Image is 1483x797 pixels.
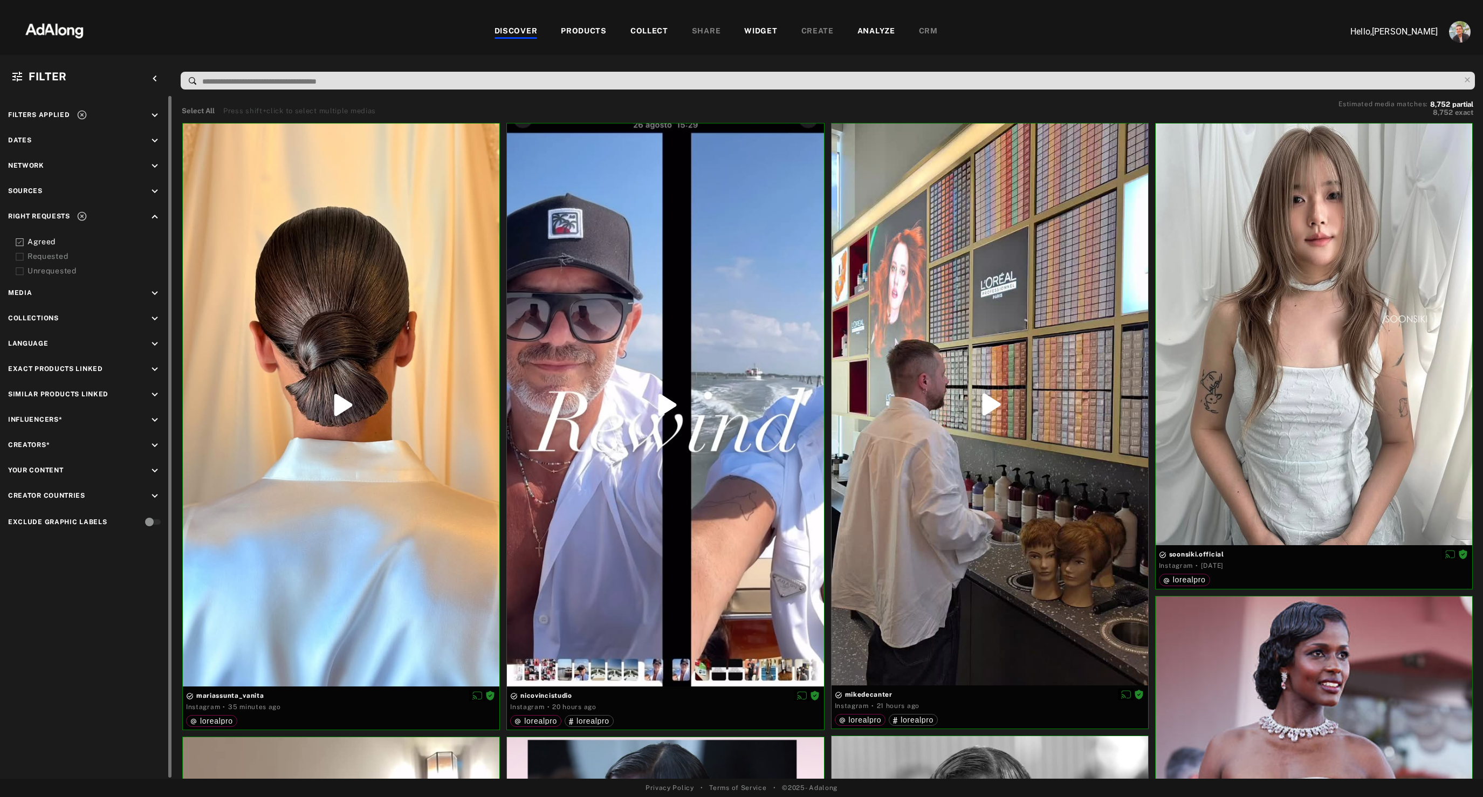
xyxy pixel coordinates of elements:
i: keyboard_arrow_up [149,211,161,223]
div: Unrequested [28,265,164,277]
iframe: Chat Widget [1429,745,1483,797]
span: Rights agreed [1458,550,1468,558]
span: nicovincistudio [510,691,820,700]
span: Your Content [8,466,63,474]
i: keyboard_arrow_left [149,73,161,85]
button: Disable diffusion on this media [469,690,485,701]
div: WIDGET [744,25,777,38]
i: keyboard_arrow_down [149,465,161,477]
span: Filter [29,70,67,83]
span: Rights agreed [1134,690,1144,698]
i: keyboard_arrow_down [149,287,161,299]
div: lorealpro [190,717,233,725]
time: 2025-09-08T13:06:40.000Z [228,703,281,711]
span: · [1196,561,1198,570]
span: 8,752 [1430,100,1450,108]
span: Language [8,340,49,347]
span: lorealpro [1173,575,1206,584]
span: Filters applied [8,111,70,119]
span: · [223,703,225,711]
i: keyboard_arrow_down [149,363,161,375]
i: keyboard_arrow_down [149,185,161,197]
p: Hello, [PERSON_NAME] [1330,25,1438,38]
span: Right Requests [8,212,70,220]
span: Dates [8,136,32,144]
div: CRM [919,25,938,38]
span: Exact Products Linked [8,365,103,373]
button: Account settings [1446,18,1473,45]
span: · [547,703,550,711]
span: · [871,702,874,710]
span: Creator Countries [8,492,85,499]
i: keyboard_arrow_down [149,338,161,350]
time: 2025-09-07T12:10:33.000Z [1201,562,1224,569]
i: keyboard_arrow_down [149,313,161,325]
span: lorealpro [200,717,233,725]
div: lorealpro [514,717,557,725]
button: 8,752exact [1338,107,1473,118]
i: keyboard_arrow_down [149,490,161,502]
a: Terms of Service [709,783,766,793]
a: Privacy Policy [646,783,694,793]
button: Disable diffusion on this media [794,690,810,701]
span: • [773,783,776,793]
time: 2025-09-07T17:20:16.000Z [552,703,596,711]
span: © 2025 - Adalong [782,783,837,793]
span: lorealpro [849,716,882,724]
div: Instagram [186,702,220,712]
div: ANALYZE [857,25,895,38]
span: Network [8,162,44,169]
span: lorealpro [576,717,609,725]
time: 2025-09-07T16:18:00.000Z [877,702,919,710]
div: Exclude Graphic Labels [8,517,107,527]
button: Disable diffusion on this media [1442,548,1458,560]
div: Press shift+click to select multiple medias [223,106,376,116]
span: Media [8,289,32,297]
i: keyboard_arrow_down [149,160,161,172]
span: mikedecanter [835,690,1145,699]
div: Agreed [28,236,164,248]
div: DISCOVER [495,25,538,38]
div: lorealpro [569,717,609,725]
i: keyboard_arrow_down [149,135,161,147]
span: 8,752 [1433,108,1453,116]
i: keyboard_arrow_down [149,414,161,426]
span: Collections [8,314,59,322]
div: SHARE [692,25,721,38]
i: keyboard_arrow_down [149,439,161,451]
span: lorealpro [901,716,933,724]
span: mariassunta_vanita [186,691,496,700]
img: 63233d7d88ed69de3c212112c67096b6.png [7,13,102,46]
div: PRODUCTS [561,25,607,38]
img: ACg8ocLjEk1irI4XXb49MzUGwa4F_C3PpCyg-3CPbiuLEZrYEA=s96-c [1449,21,1471,43]
span: Creators* [8,441,50,449]
i: keyboard_arrow_down [149,109,161,121]
div: lorealpro [1163,576,1206,583]
button: Select All [182,106,215,116]
div: lorealpro [893,716,933,724]
div: Requested [28,251,164,262]
span: • [701,783,703,793]
span: soonsiki.official [1159,549,1469,559]
i: keyboard_arrow_down [149,389,161,401]
div: Instagram [835,701,869,711]
div: Instagram [510,702,544,712]
div: CREATE [801,25,834,38]
button: 8,752partial [1430,102,1473,107]
div: Instagram [1159,561,1193,571]
span: Estimated media matches: [1338,100,1428,108]
span: lorealpro [524,717,557,725]
span: Rights agreed [810,691,820,699]
span: Similar Products Linked [8,390,108,398]
span: Sources [8,187,43,195]
div: lorealpro [839,716,882,724]
span: Rights agreed [485,691,495,699]
span: Influencers* [8,416,62,423]
div: COLLECT [630,25,668,38]
button: Disable diffusion on this media [1118,689,1134,700]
